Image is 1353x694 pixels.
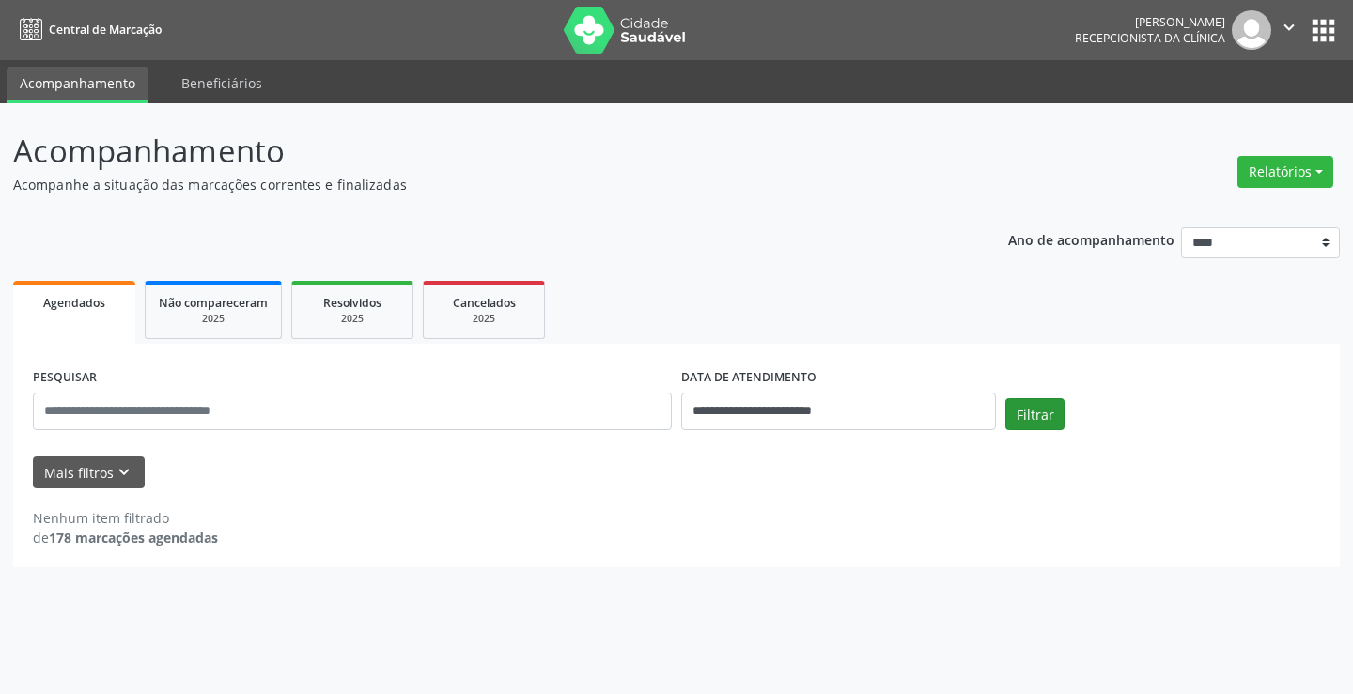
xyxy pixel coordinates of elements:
button: Relatórios [1237,156,1333,188]
div: de [33,528,218,547]
a: Central de Marcação [13,14,162,45]
p: Acompanhamento [13,128,941,175]
a: Acompanhamento [7,67,148,103]
button: apps [1307,14,1340,47]
a: Beneficiários [168,67,275,100]
span: Resolvidos [323,295,381,311]
span: Não compareceram [159,295,268,311]
p: Ano de acompanhamento [1008,227,1174,251]
strong: 178 marcações agendadas [49,529,218,547]
button:  [1271,10,1307,50]
div: Nenhum item filtrado [33,508,218,528]
button: Filtrar [1005,398,1065,430]
span: Recepcionista da clínica [1075,30,1225,46]
i: keyboard_arrow_down [114,462,134,483]
div: [PERSON_NAME] [1075,14,1225,30]
div: 2025 [159,312,268,326]
span: Agendados [43,295,105,311]
label: DATA DE ATENDIMENTO [681,363,816,393]
img: img [1232,10,1271,50]
div: 2025 [437,312,531,326]
button: Mais filtroskeyboard_arrow_down [33,456,145,489]
i:  [1279,17,1299,38]
span: Cancelados [453,295,516,311]
label: PESQUISAR [33,363,97,393]
div: 2025 [305,312,399,326]
p: Acompanhe a situação das marcações correntes e finalizadas [13,175,941,194]
span: Central de Marcação [49,22,162,38]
